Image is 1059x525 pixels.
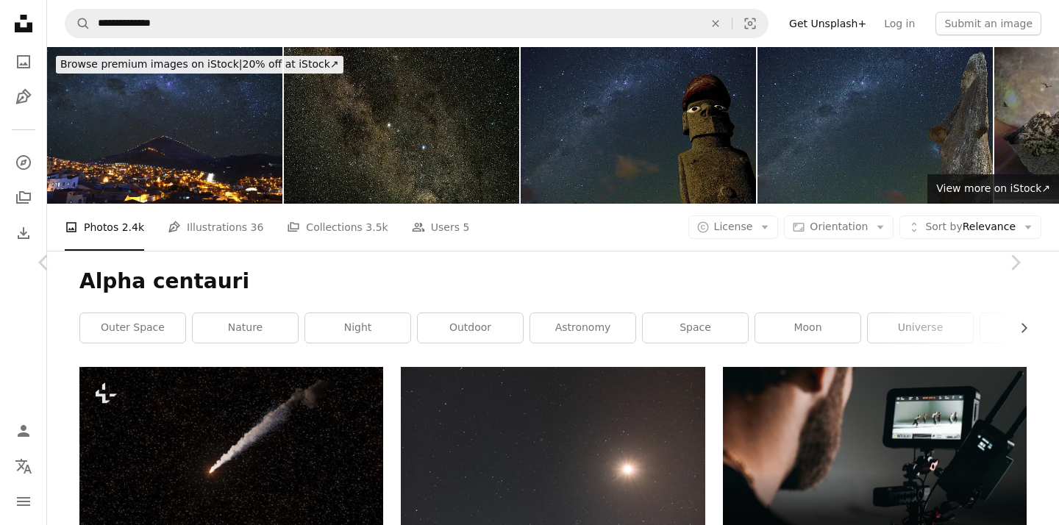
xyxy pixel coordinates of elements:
[714,221,753,232] span: License
[401,446,705,459] a: full moon in the sky during night time
[60,58,242,70] span: Browse premium images on iStock |
[9,148,38,177] a: Explore
[287,204,388,251] a: Collections 3.5k
[9,451,38,481] button: Language
[79,268,1027,295] h1: Alpha centauri
[755,313,860,343] a: moon
[688,215,779,239] button: License
[875,12,924,35] a: Log in
[9,47,38,76] a: Photos
[971,192,1059,333] a: Next
[757,47,993,204] img: Easter Island statue at night, Chile
[925,221,962,232] span: Sort by
[784,215,894,239] button: Orientation
[412,204,470,251] a: Users 5
[47,47,282,204] img: Potosi at night, Bolivia.
[193,313,298,343] a: nature
[530,313,635,343] a: astronomy
[925,220,1016,235] span: Relevance
[65,9,769,38] form: Find visuals sitewide
[366,219,388,235] span: 3.5k
[936,182,1050,194] span: View more on iStock ↗
[927,174,1059,204] a: View more on iStock↗
[168,204,263,251] a: Illustrations 36
[810,221,868,232] span: Orientation
[9,82,38,112] a: Illustrations
[463,219,469,235] span: 5
[935,12,1041,35] button: Submit an image
[251,219,264,235] span: 36
[79,455,383,468] a: A rocket is flying through the night sky
[47,47,352,82] a: Browse premium images on iStock|20% off at iStock↗
[643,313,748,343] a: space
[9,416,38,446] a: Log in / Sign up
[899,215,1041,239] button: Sort byRelevance
[868,313,973,343] a: universe
[780,12,875,35] a: Get Unsplash+
[9,183,38,213] a: Collections
[521,47,756,204] img: Easter Island moai statue under starry sky, Chile.
[9,487,38,516] button: Menu
[60,58,339,70] span: 20% off at iStock ↗
[305,313,410,343] a: night
[65,10,90,37] button: Search Unsplash
[284,47,519,204] img: Beta Centauri and Alpha Centauri in the Milky Way Galaxy
[732,10,768,37] button: Visual search
[80,313,185,343] a: outer space
[418,313,523,343] a: outdoor
[699,10,732,37] button: Clear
